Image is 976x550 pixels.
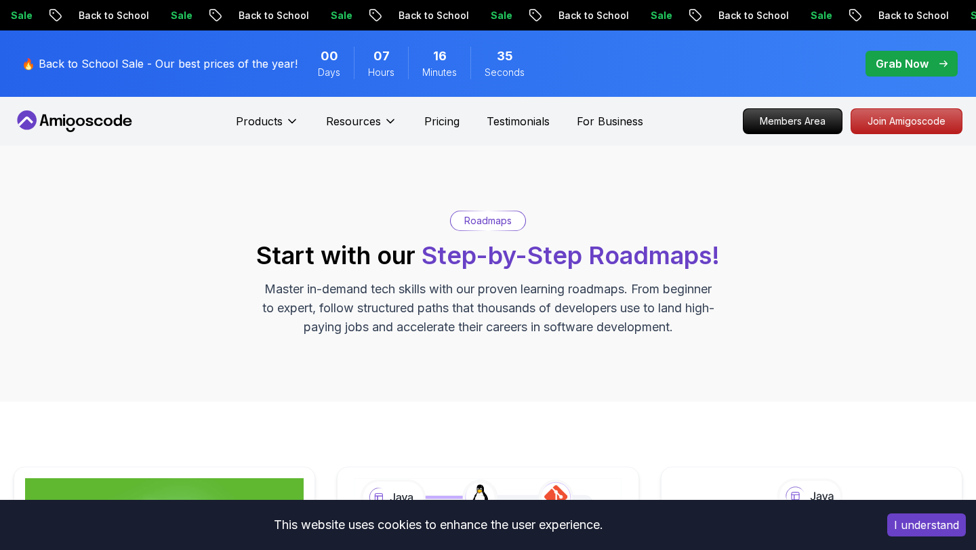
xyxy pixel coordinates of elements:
[876,56,929,72] p: Grab Now
[256,242,720,269] h2: Start with our
[742,9,786,22] p: Sale
[490,9,582,22] p: Back to School
[321,47,338,66] span: 0 Days
[260,280,716,337] p: Master in-demand tech skills with our proven learning roadmaps. From beginner to expert, follow s...
[577,113,643,129] a: For Business
[497,47,513,66] span: 35 Seconds
[433,47,447,66] span: 16 Minutes
[330,9,422,22] p: Back to School
[485,66,525,79] span: Seconds
[262,9,306,22] p: Sale
[326,113,397,140] button: Resources
[810,9,902,22] p: Back to School
[422,66,457,79] span: Minutes
[851,108,962,134] a: Join Amigoscode
[744,109,842,133] p: Members Area
[373,47,390,66] span: 7 Hours
[851,109,962,133] p: Join Amigoscode
[236,113,299,140] button: Products
[424,113,460,129] a: Pricing
[10,510,867,540] div: This website uses cookies to enhance the user experience.
[650,9,742,22] p: Back to School
[464,214,512,228] p: Roadmaps
[487,113,550,129] a: Testimonials
[422,9,466,22] p: Sale
[743,108,842,134] a: Members Area
[170,9,262,22] p: Back to School
[582,9,626,22] p: Sale
[22,56,298,72] p: 🔥 Back to School Sale - Our best prices of the year!
[422,240,720,270] span: Step-by-Step Roadmaps!
[902,9,945,22] p: Sale
[10,9,102,22] p: Back to School
[318,66,340,79] span: Days
[368,66,394,79] span: Hours
[102,9,146,22] p: Sale
[236,113,283,129] p: Products
[326,113,381,129] p: Resources
[887,513,966,536] button: Accept cookies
